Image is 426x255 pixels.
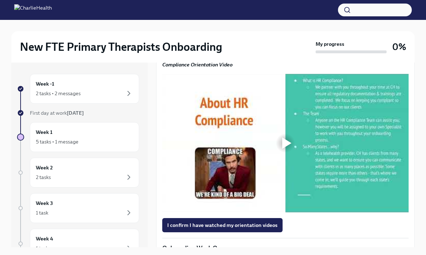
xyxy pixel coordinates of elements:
[36,128,53,136] h6: Week 1
[20,40,222,54] h2: New FTE Primary Therapists Onboarding
[316,40,344,48] strong: My progress
[162,244,409,253] p: Onboarding Week One
[36,199,53,207] h6: Week 3
[36,209,48,216] div: 1 task
[14,4,52,16] img: CharlieHealth
[30,110,84,116] span: First day at work
[67,110,84,116] strong: [DATE]
[162,218,283,232] button: I confirm I have watched my orientation videos
[36,235,53,243] h6: Week 4
[36,80,54,88] h6: Week -1
[162,61,233,68] strong: Compliance Orientation Video
[17,122,139,152] a: Week 15 tasks • 1 message
[36,90,81,97] div: 2 tasks • 2 messages
[36,174,51,181] div: 2 tasks
[17,158,139,188] a: Week 22 tasks
[17,193,139,223] a: Week 31 task
[36,164,53,172] h6: Week 2
[167,222,278,229] span: I confirm I have watched my orientation videos
[392,40,406,53] h3: 0%
[17,74,139,104] a: Week -12 tasks • 2 messages
[36,245,48,252] div: 1 task
[36,138,78,145] div: 5 tasks • 1 message
[17,109,139,116] a: First day at work[DATE]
